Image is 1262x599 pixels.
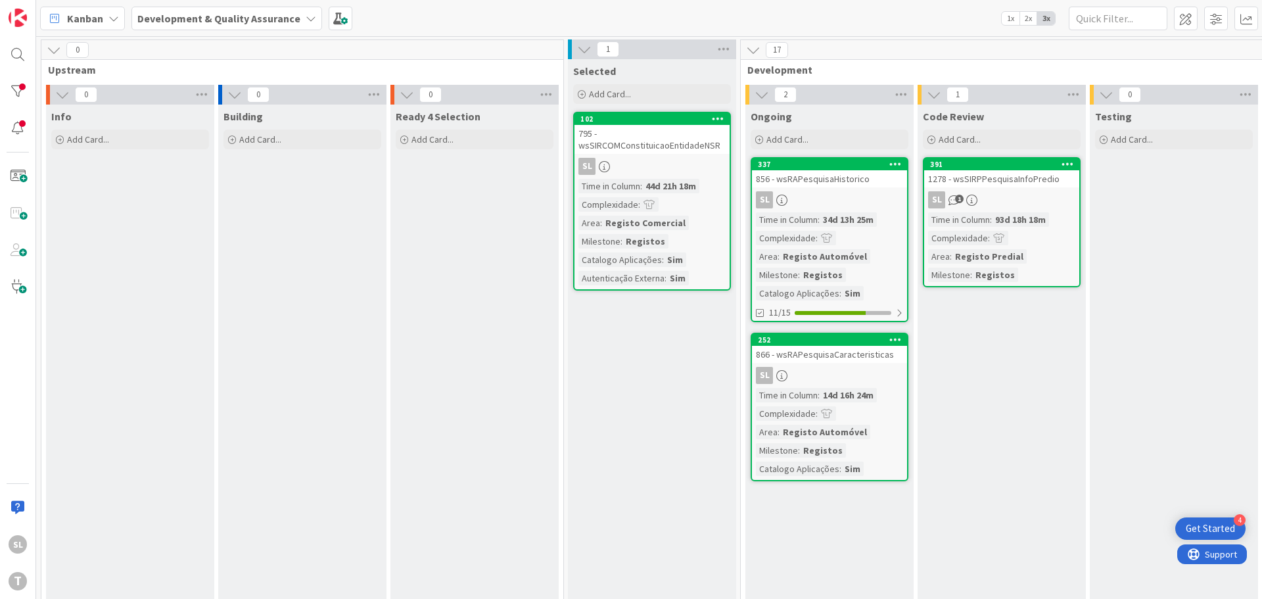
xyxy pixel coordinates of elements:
span: Add Card... [939,133,981,145]
div: Complexidade [756,231,816,245]
div: Registos [622,234,668,249]
span: : [665,271,666,285]
span: : [620,234,622,249]
div: Time in Column [756,212,818,227]
span: : [798,268,800,282]
span: 17 [766,42,788,58]
div: 102 [580,114,730,124]
div: 337 [752,158,907,170]
div: 93d 18h 18m [992,212,1049,227]
div: Sim [664,252,686,267]
div: 795 - wsSIRCOMConstituicaoEntidadeNSR [574,125,730,154]
img: Visit kanbanzone.com [9,9,27,27]
input: Quick Filter... [1069,7,1167,30]
div: Registo Automóvel [780,425,870,439]
span: 1 [947,87,969,103]
span: 0 [419,87,442,103]
span: : [662,252,664,267]
div: Area [928,249,950,264]
span: Ongoing [751,110,792,123]
div: Registos [800,268,846,282]
div: Complexidade [928,231,988,245]
span: Add Card... [589,88,631,100]
div: SL [752,191,907,208]
span: Code Review [923,110,984,123]
div: 252 [758,335,907,345]
span: : [950,249,952,264]
span: Ready 4 Selection [396,110,480,123]
div: 3911278 - wsSIRPPesquisaInfoPredio [924,158,1079,187]
div: 391 [930,160,1079,169]
div: Registos [972,268,1018,282]
span: Add Card... [1111,133,1153,145]
div: Area [756,249,778,264]
div: Get Started [1186,522,1235,535]
div: 1278 - wsSIRPPesquisaInfoPredio [924,170,1079,187]
div: 252 [752,334,907,346]
span: : [816,406,818,421]
div: 102795 - wsSIRCOMConstituicaoEntidadeNSR [574,113,730,154]
span: : [818,388,820,402]
div: Sim [841,462,864,476]
span: Add Card... [766,133,808,145]
span: : [990,212,992,227]
div: 102 [574,113,730,125]
div: SL [756,191,773,208]
span: 0 [75,87,97,103]
div: Registos [800,443,846,458]
div: Registo Predial [952,249,1027,264]
span: : [988,231,990,245]
div: Complexidade [578,197,638,212]
span: 0 [66,42,89,58]
div: 856 - wsRAPesquisaHistorico [752,170,907,187]
span: : [839,286,841,300]
div: 337 [758,160,907,169]
div: T [9,572,27,590]
div: 337856 - wsRAPesquisaHistorico [752,158,907,187]
div: Open Get Started checklist, remaining modules: 4 [1175,517,1246,540]
span: Building [223,110,263,123]
span: : [600,216,602,230]
span: Add Card... [67,133,109,145]
span: : [640,179,642,193]
span: Selected [573,64,616,78]
span: 3x [1037,12,1055,25]
div: Registo Comercial [602,216,689,230]
div: Area [756,425,778,439]
div: SL [9,535,27,554]
div: Catalogo Aplicações [756,462,839,476]
span: Add Card... [411,133,454,145]
span: 1 [955,195,964,203]
span: : [638,197,640,212]
span: 2x [1019,12,1037,25]
div: SL [756,367,773,384]
span: Add Card... [239,133,281,145]
div: SL [752,367,907,384]
div: Milestone [928,268,970,282]
div: SL [574,158,730,175]
div: Milestone [756,268,798,282]
span: 0 [1119,87,1141,103]
span: : [816,231,818,245]
div: Autenticação Externa [578,271,665,285]
div: Complexidade [756,406,816,421]
div: SL [578,158,596,175]
div: Time in Column [928,212,990,227]
span: 11/15 [769,306,791,320]
span: : [778,425,780,439]
div: Sim [841,286,864,300]
b: Development & Quality Assurance [137,12,300,25]
span: : [839,462,841,476]
div: Time in Column [578,179,640,193]
span: : [798,443,800,458]
div: 391 [924,158,1079,170]
span: Kanban [67,11,103,26]
div: Catalogo Aplicações [578,252,662,267]
div: Area [578,216,600,230]
span: 1x [1002,12,1019,25]
div: Time in Column [756,388,818,402]
div: 34d 13h 25m [820,212,877,227]
span: : [970,268,972,282]
span: 2 [774,87,797,103]
div: Milestone [578,234,620,249]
